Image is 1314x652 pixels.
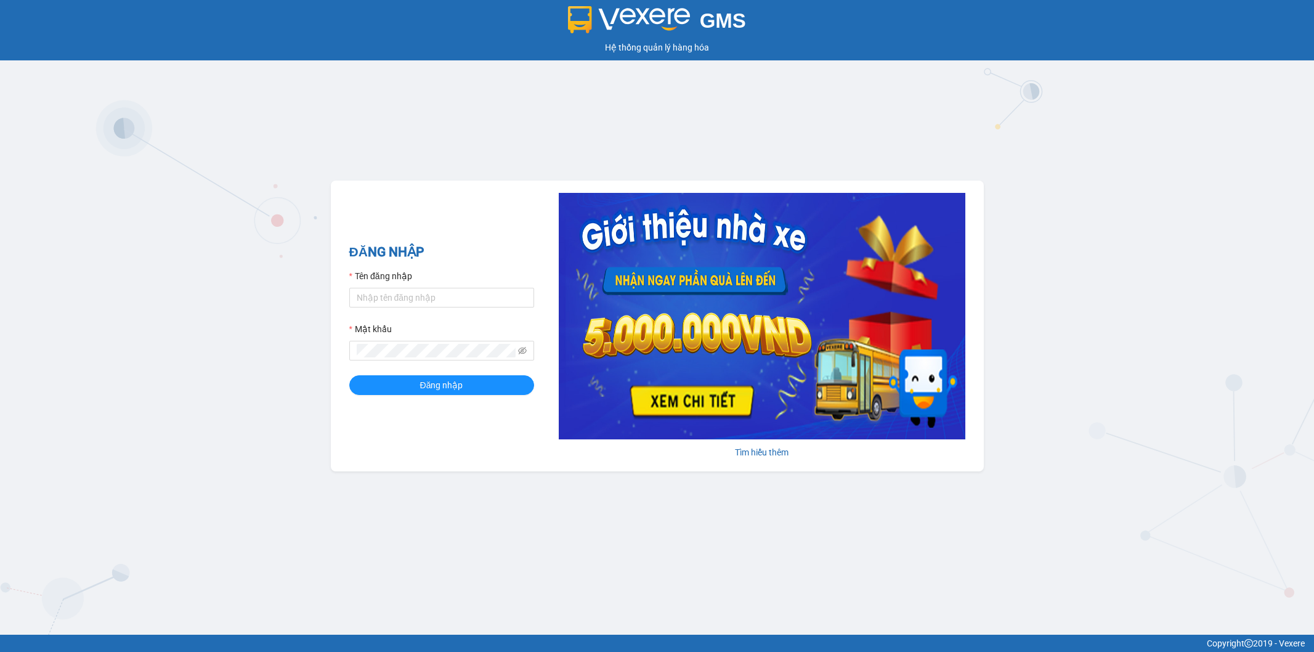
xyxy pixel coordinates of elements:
[420,378,463,392] span: Đăng nhập
[3,41,1311,54] div: Hệ thống quản lý hàng hóa
[9,637,1305,650] div: Copyright 2019 - Vexere
[518,346,527,355] span: eye-invisible
[357,344,516,357] input: Mật khẩu
[349,322,392,336] label: Mật khẩu
[568,6,690,33] img: logo 2
[349,242,534,263] h2: ĐĂNG NHẬP
[1244,639,1253,648] span: copyright
[559,193,965,439] img: banner-0
[700,9,746,32] span: GMS
[568,18,746,28] a: GMS
[559,446,965,459] div: Tìm hiểu thêm
[349,288,534,308] input: Tên đăng nhập
[349,375,534,395] button: Đăng nhập
[349,269,412,283] label: Tên đăng nhập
